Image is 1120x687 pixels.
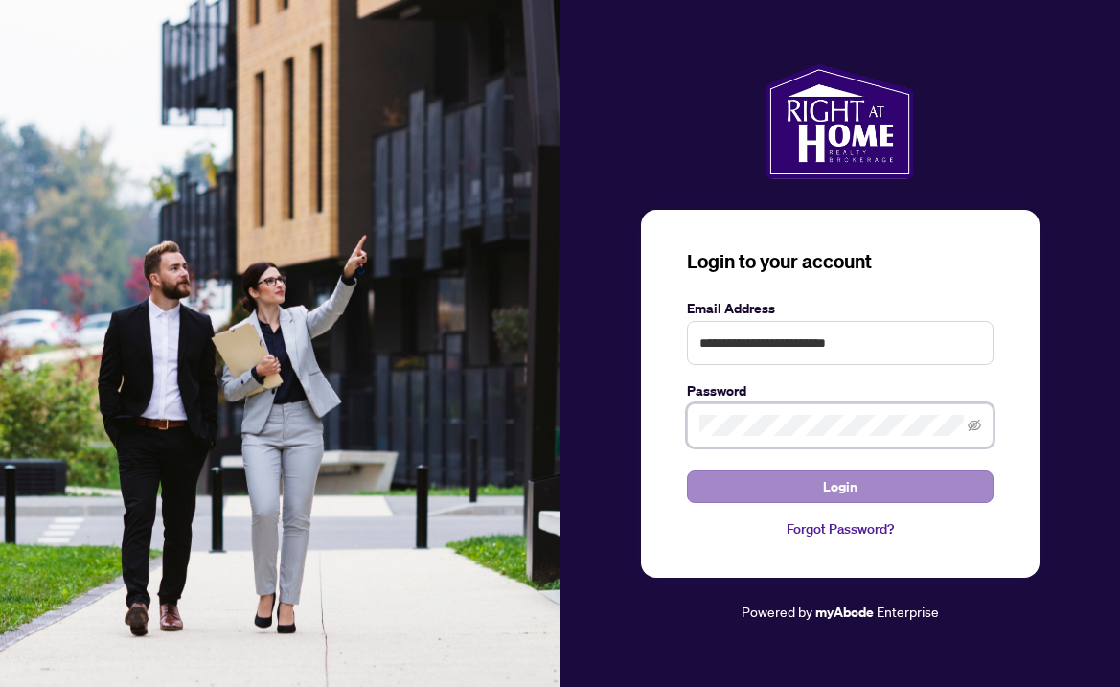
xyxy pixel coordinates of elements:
[687,248,994,275] h3: Login to your account
[766,64,914,179] img: ma-logo
[877,603,939,620] span: Enterprise
[687,298,994,319] label: Email Address
[687,518,994,539] a: Forgot Password?
[823,471,857,502] span: Login
[742,603,812,620] span: Powered by
[687,380,994,401] label: Password
[687,470,994,503] button: Login
[968,419,981,432] span: eye-invisible
[815,602,874,623] a: myAbode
